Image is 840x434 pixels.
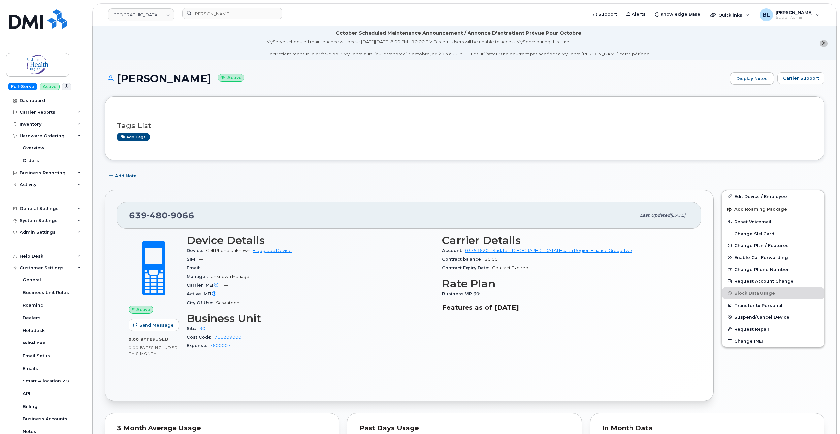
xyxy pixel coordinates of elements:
h3: Features as of [DATE] [442,304,690,311]
button: Enable Call Forwarding [722,251,824,263]
button: Change SIM Card [722,228,824,239]
div: MyServe scheduled maintenance will occur [DATE][DATE] 8:00 PM - 10:00 PM Eastern. Users will be u... [266,39,651,57]
div: 3 Month Average Usage [117,425,327,432]
div: In Month Data [602,425,812,432]
span: Cost Code [187,335,214,340]
span: Business VIP 60 [442,291,483,296]
span: Saskatoon [216,300,239,305]
span: — [203,265,207,270]
a: 03751620 - SaskTel - [GEOGRAPHIC_DATA] Health Region Finance Group Two [465,248,632,253]
span: Expense [187,343,210,348]
span: Device [187,248,206,253]
button: Reset Voicemail [722,216,824,228]
span: $0.00 [485,257,498,262]
span: Site [187,326,199,331]
button: Change Plan / Features [722,239,824,251]
span: 480 [147,210,168,220]
button: Send Message [129,319,179,331]
div: Past Days Usage [359,425,569,432]
span: City Of Use [187,300,216,305]
small: Active [218,74,244,82]
span: Suspend/Cancel Device [734,314,789,319]
button: Change Phone Number [722,263,824,275]
a: Display Notes [730,72,774,85]
span: Change Plan / Features [734,243,789,248]
button: Request Repair [722,323,824,335]
span: used [155,337,169,342]
span: — [199,257,203,262]
span: Email [187,265,203,270]
h3: Rate Plan [442,278,690,290]
span: 639 [129,210,194,220]
span: Add Roaming Package [727,207,787,213]
button: Block Data Usage [722,287,824,299]
iframe: Messenger Launcher [811,405,835,429]
span: SIM [187,257,199,262]
button: Change IMEI [722,335,824,347]
h3: Device Details [187,235,434,246]
span: Add Note [115,173,137,179]
button: Request Account Change [722,275,824,287]
button: Carrier Support [777,72,824,84]
span: Send Message [139,322,174,328]
span: Contract Expiry Date [442,265,492,270]
span: Active [136,307,150,313]
button: Add Note [105,170,142,182]
a: + Upgrade Device [253,248,292,253]
span: [DATE] [670,213,685,218]
span: Carrier Support [783,75,819,81]
span: Last updated [640,213,670,218]
span: Cell Phone Unknown [206,248,250,253]
span: Active IMEI [187,291,222,296]
span: 0.00 Bytes [129,337,155,342]
h3: Business Unit [187,312,434,324]
div: October Scheduled Maintenance Announcement / Annonce D'entretient Prévue Pour Octobre [336,30,581,37]
a: Add tags [117,133,150,141]
span: — [222,291,226,296]
a: 9011 [199,326,211,331]
h3: Carrier Details [442,235,690,246]
button: Transfer to Personal [722,299,824,311]
span: — [224,283,228,288]
h3: Tags List [117,122,812,130]
span: 9066 [168,210,194,220]
span: included this month [129,345,178,356]
h1: [PERSON_NAME] [105,73,727,84]
a: 7600007 [210,343,231,348]
span: Unknown Manager [211,274,251,279]
span: Contract balance [442,257,485,262]
button: Add Roaming Package [722,202,824,216]
span: 0.00 Bytes [129,345,154,350]
button: Suspend/Cancel Device [722,311,824,323]
span: Manager [187,274,211,279]
a: 711209000 [214,335,241,340]
a: Edit Device / Employee [722,190,824,202]
span: Account [442,248,465,253]
span: Enable Call Forwarding [734,255,788,260]
button: close notification [820,40,828,47]
span: Carrier IMEI [187,283,224,288]
span: Contract Expired [492,265,528,270]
